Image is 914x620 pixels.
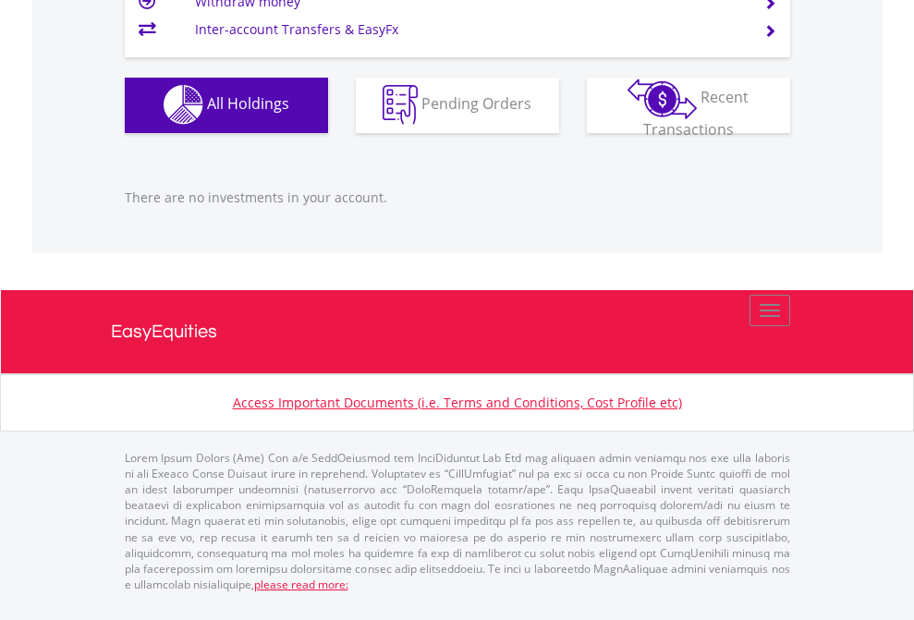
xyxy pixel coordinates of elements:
button: Recent Transactions [587,78,790,133]
a: EasyEquities [111,290,804,373]
span: Pending Orders [421,93,531,114]
a: Access Important Documents (i.e. Terms and Conditions, Cost Profile etc) [233,394,682,411]
a: please read more: [254,577,348,592]
td: Inter-account Transfers & EasyFx [195,16,741,43]
img: holdings-wht.png [164,85,203,125]
p: There are no investments in your account. [125,188,790,207]
span: All Holdings [207,93,289,114]
img: pending_instructions-wht.png [383,85,418,125]
span: Recent Transactions [643,87,749,140]
p: Lorem Ipsum Dolors (Ame) Con a/e SeddOeiusmod tem InciDiduntut Lab Etd mag aliquaen admin veniamq... [125,450,790,592]
img: transactions-zar-wht.png [628,79,697,119]
button: Pending Orders [356,78,559,133]
button: All Holdings [125,78,328,133]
